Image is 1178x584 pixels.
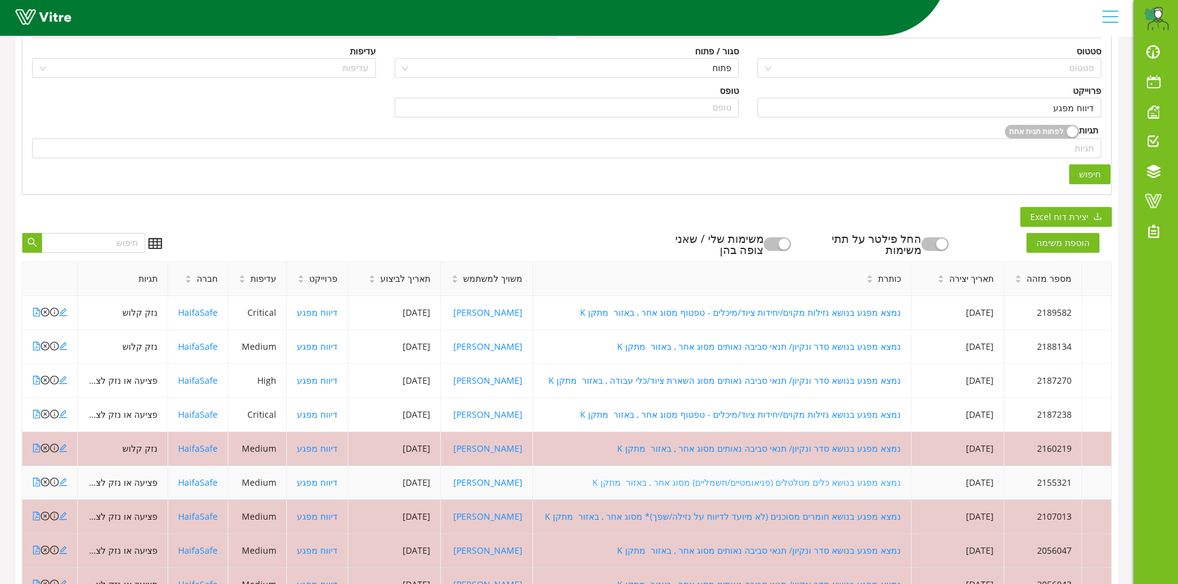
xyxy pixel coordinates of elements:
span: close-circle [41,512,49,520]
a: דיווח מפגע [297,544,338,556]
span: פציעה או נזק לציוד [87,408,158,420]
span: עדיפות [250,272,276,286]
td: [DATE] [348,500,441,534]
span: close-circle [41,444,49,452]
span: edit [59,376,67,384]
span: חיפוש [1079,167,1101,181]
span: caret-up [451,273,458,280]
span: caret-down [937,278,944,285]
span: caret-up [297,273,304,280]
span: פציעה או נזק לציוד [87,510,158,522]
a: [PERSON_NAME] [453,510,523,522]
span: caret-up [1015,273,1022,280]
span: edit [59,444,67,452]
a: HaifaSafe [178,476,218,488]
td: 2189582 [1004,296,1082,330]
span: הוספת משימה [1026,233,1099,253]
span: caret-up [937,273,944,280]
a: HaifaSafe [178,510,218,522]
a: [PERSON_NAME] [453,442,523,454]
span: download [1093,212,1102,222]
span: כותרת [878,272,901,286]
td: [DATE] [911,500,1004,534]
a: נמצא מפגע בנושא סדר ונקיון/ תנאי סביבה נאותים מסוג השארת ציוד/כלי עבודה , באזור מתקן K [548,375,901,386]
span: caret-up [239,273,245,280]
span: search [27,237,37,248]
a: דיווח מפגע [297,510,338,522]
td: 2187270 [1004,364,1082,398]
td: [DATE] [911,364,1004,398]
a: [PERSON_NAME] [453,476,523,488]
span: caret-down [369,278,375,285]
button: search [22,233,42,253]
span: close-circle [41,342,49,350]
td: [DATE] [348,296,441,330]
span: file-pdf [32,376,41,384]
a: דיווח מפגע [297,375,338,386]
span: caret-up [866,273,873,280]
a: file-pdf [32,476,41,488]
td: [DATE] [911,432,1004,466]
span: info-circle [50,342,59,350]
a: [PERSON_NAME] [453,408,523,420]
span: נזק קלוש [122,307,158,318]
div: תגיות [1079,124,1098,138]
a: [PERSON_NAME] [453,307,523,318]
span: caret-down [185,278,192,285]
a: edit [59,408,67,420]
span: file-pdf [32,546,41,554]
td: [DATE] [348,432,441,466]
span: file-pdf [32,410,41,418]
span: edit [59,342,67,350]
span: close-circle [41,376,49,384]
span: close-circle [41,308,49,316]
span: caret-up [369,273,375,280]
td: 2188134 [1004,330,1082,364]
a: דיווח מפגע [297,341,338,352]
a: נמצא מפגע בנושא סדר ונקיון/ תנאי סביבה נאותים מסוג אחר , באזור מתקן K [617,341,901,352]
a: edit [59,476,67,488]
td: [DATE] [911,466,1004,500]
a: file-pdf [32,307,41,318]
a: HaifaSafe [178,375,218,386]
span: file-pdf [32,342,41,350]
div: החל פילטר על תתי משימות [816,233,921,255]
span: edit [59,308,67,316]
td: Medium [228,432,286,466]
div: סטטוס [1077,44,1101,58]
td: [DATE] [348,364,441,398]
span: פתוח [402,59,731,77]
td: Medium [228,466,286,500]
img: d79e9f56-8524-49d2-b467-21e72f93baff.png [1144,6,1169,31]
button: downloadיצירת דוח Excel [1020,207,1112,227]
span: caret-up [185,273,192,280]
span: caret-down [451,278,458,285]
td: Critical [228,398,286,432]
td: [DATE] [348,534,441,568]
span: caret-down [297,278,304,285]
div: עדיפות [350,44,376,58]
a: edit [59,442,67,454]
a: file-pdf [32,544,41,556]
a: edit [59,307,67,318]
span: edit [59,512,67,520]
td: Medium [228,500,286,534]
div: טופס [720,84,739,98]
a: HaifaSafe [178,544,218,556]
a: edit [59,510,67,522]
a: דיווח מפגע [297,307,338,318]
a: file-pdf [32,442,41,454]
span: info-circle [50,376,59,384]
a: [PERSON_NAME] [453,544,523,556]
td: 2160219 [1004,432,1082,466]
span: edit [59,478,67,486]
a: HaifaSafe [178,307,218,318]
div: סגור / פתוח [695,44,739,58]
a: נמצא מפגע בנושא חומרים מסוכנים (לא מיועד לדיווח על נזילה/שפך)* מסוג אחר , באזור מתקן K [545,510,901,522]
span: caret-down [239,278,245,285]
a: נמצא מפגע בנושא סדר ונקיון/ תנאי סביבה נאותים מסוג אחר , באזור מתקן K [617,442,901,454]
span: close-circle [41,478,49,486]
a: הוספת משימה [1026,234,1112,249]
span: info-circle [50,546,59,554]
a: file-pdf [32,510,41,522]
